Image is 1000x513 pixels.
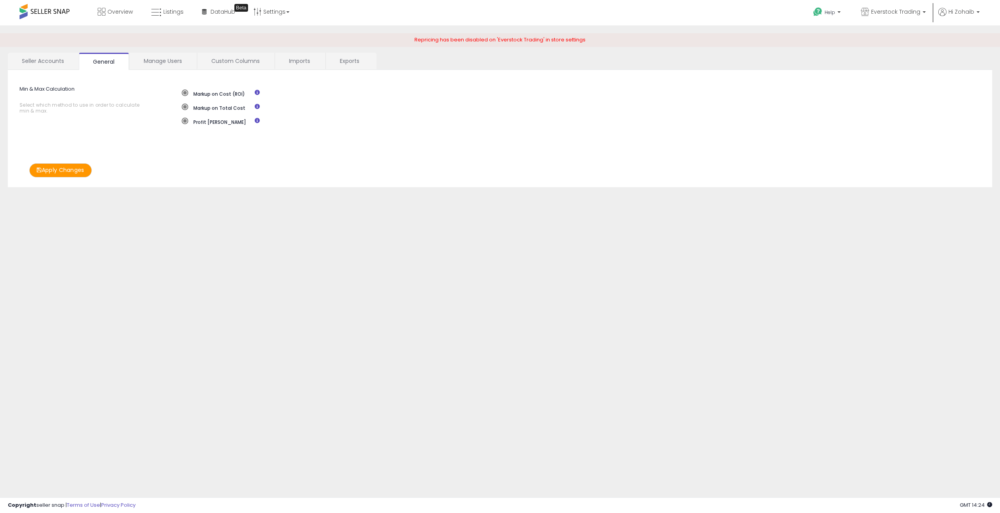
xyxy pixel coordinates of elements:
a: Imports [275,53,325,69]
span: Everstock Trading [871,8,920,16]
span: Overview [107,8,133,16]
label: Markup on Total Cost [182,104,245,111]
span: Help [825,9,835,16]
a: Seller Accounts [8,53,78,69]
label: Profit [PERSON_NAME] [182,118,246,125]
a: Hi Zohaib [938,8,980,25]
div: Tooltip anchor [234,4,248,12]
span: Select which method to use in order to calculate min & max. [20,102,147,114]
span: DataHub [211,8,235,16]
a: Exports [326,53,376,69]
button: Apply Changes [29,163,92,177]
label: Markup on Cost (ROI) [182,89,245,97]
a: General [79,53,129,70]
span: Repricing has been disabled on 'Everstock Trading' in store settings [414,36,586,43]
i: Get Help [813,7,823,17]
span: Hi Zohaib [948,8,974,16]
span: Listings [163,8,184,16]
a: Custom Columns [197,53,274,69]
a: Manage Users [130,53,196,69]
a: Help [807,1,848,25]
label: Min & Max Calculation [14,86,176,118]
